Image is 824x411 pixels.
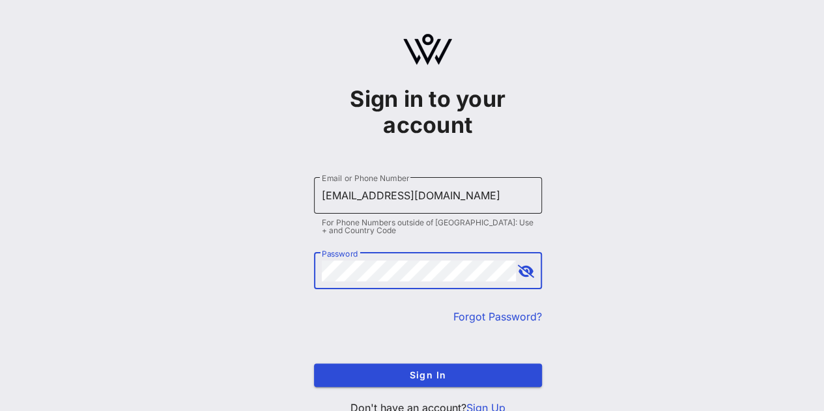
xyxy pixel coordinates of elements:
img: logo.svg [403,34,452,65]
div: For Phone Numbers outside of [GEOGRAPHIC_DATA]: Use + and Country Code [322,219,534,234]
label: Email or Phone Number [322,173,409,183]
h1: Sign in to your account [314,86,542,138]
button: append icon [518,265,534,278]
label: Password [322,249,358,259]
a: Forgot Password? [453,310,542,323]
button: Sign In [314,363,542,387]
span: Sign In [324,369,532,380]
